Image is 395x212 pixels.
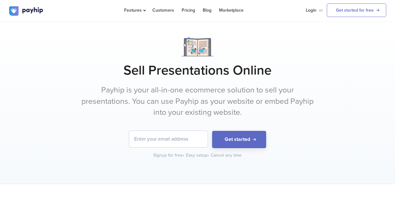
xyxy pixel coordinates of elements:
[9,63,386,78] h1: Sell Presentations Online
[183,153,184,158] span: •
[327,3,386,17] a: Get started for free
[124,8,145,13] span: Features
[186,152,210,159] div: Easy setup
[129,131,208,147] input: Enter your email address
[211,152,242,159] div: Cancel any time
[9,6,44,16] img: logo.svg
[212,131,266,148] button: Get started
[80,85,315,118] p: Payhip is your all-in-one ecommerce solution to sell your presentations. You can use Payhip as yo...
[153,152,185,159] div: Signup for free
[207,153,209,158] span: •
[182,37,213,56] img: Notebook.png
